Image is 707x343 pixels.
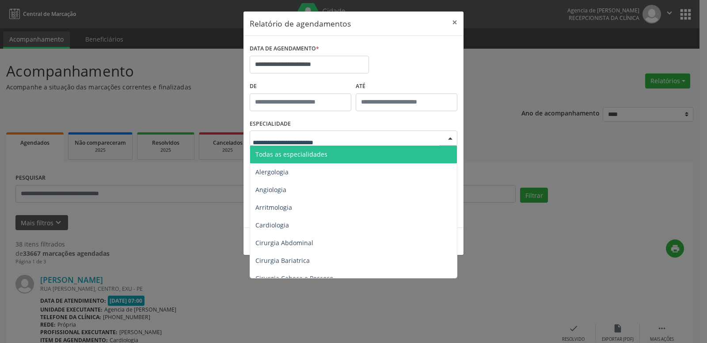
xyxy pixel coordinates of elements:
[250,80,351,93] label: De
[255,203,292,212] span: Arritmologia
[255,221,289,229] span: Cardiologia
[250,18,351,29] h5: Relatório de agendamentos
[250,117,291,131] label: ESPECIALIDADE
[255,168,289,176] span: Alergologia
[250,42,319,56] label: DATA DE AGENDAMENTO
[356,80,457,93] label: ATÉ
[255,150,327,158] span: Todas as especialidades
[255,185,286,194] span: Angiologia
[446,12,464,33] button: Close
[255,239,313,247] span: Cirurgia Abdominal
[255,256,310,265] span: Cirurgia Bariatrica
[255,274,333,282] span: Cirurgia Cabeça e Pescoço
